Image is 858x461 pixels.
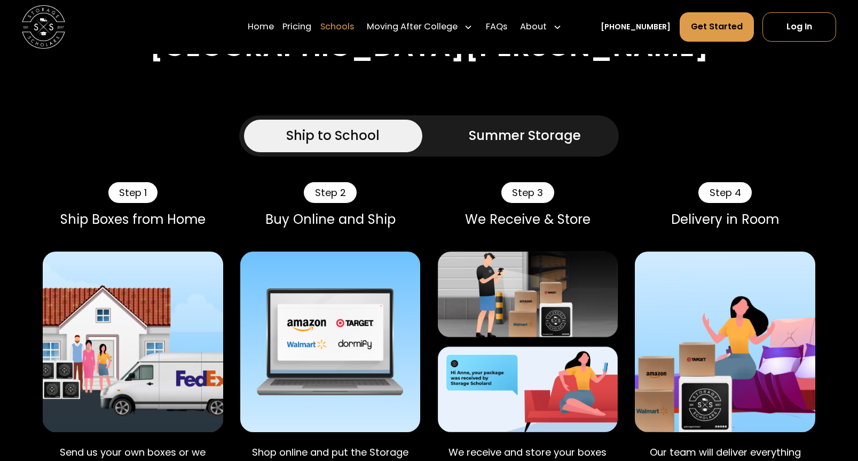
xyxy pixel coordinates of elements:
[367,21,458,34] div: Moving After College
[248,12,274,42] a: Home
[149,29,709,63] h2: [GEOGRAPHIC_DATA][PERSON_NAME]
[501,182,554,202] div: Step 3
[520,21,547,34] div: About
[762,12,836,42] a: Log In
[680,12,754,42] a: Get Started
[286,126,380,146] div: Ship to School
[698,182,752,202] div: Step 4
[438,212,618,227] div: We Receive & Store
[320,12,354,42] a: Schools
[486,12,507,42] a: FAQs
[516,12,566,42] div: About
[22,5,65,49] a: home
[363,12,477,42] div: Moving After College
[108,182,158,202] div: Step 1
[282,12,311,42] a: Pricing
[22,5,65,49] img: Storage Scholars main logo
[304,182,357,202] div: Step 2
[43,212,223,227] div: Ship Boxes from Home
[240,212,420,227] div: Buy Online and Ship
[635,212,815,227] div: Delivery in Room
[601,21,671,33] a: [PHONE_NUMBER]
[469,126,581,146] div: Summer Storage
